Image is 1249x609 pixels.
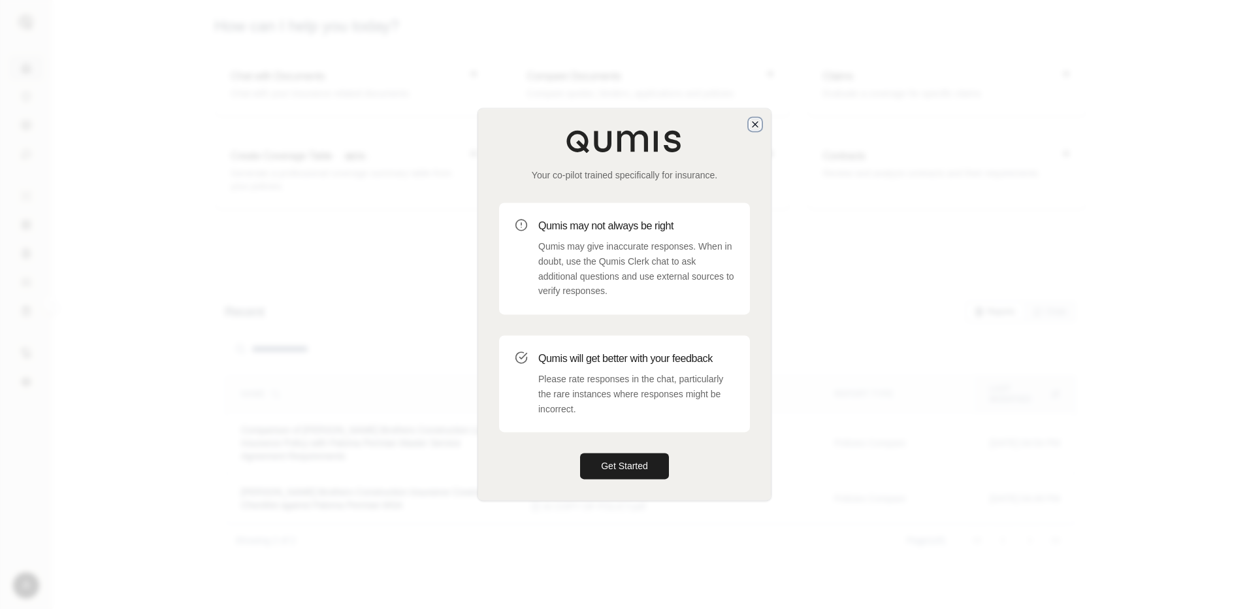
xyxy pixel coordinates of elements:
h3: Qumis may not always be right [538,218,734,234]
p: Your co-pilot trained specifically for insurance. [499,169,750,182]
p: Qumis may give inaccurate responses. When in doubt, use the Qumis Clerk chat to ask additional qu... [538,239,734,299]
button: Get Started [580,453,669,480]
p: Please rate responses in the chat, particularly the rare instances where responses might be incor... [538,372,734,416]
h3: Qumis will get better with your feedback [538,351,734,367]
img: Qumis Logo [566,129,683,153]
